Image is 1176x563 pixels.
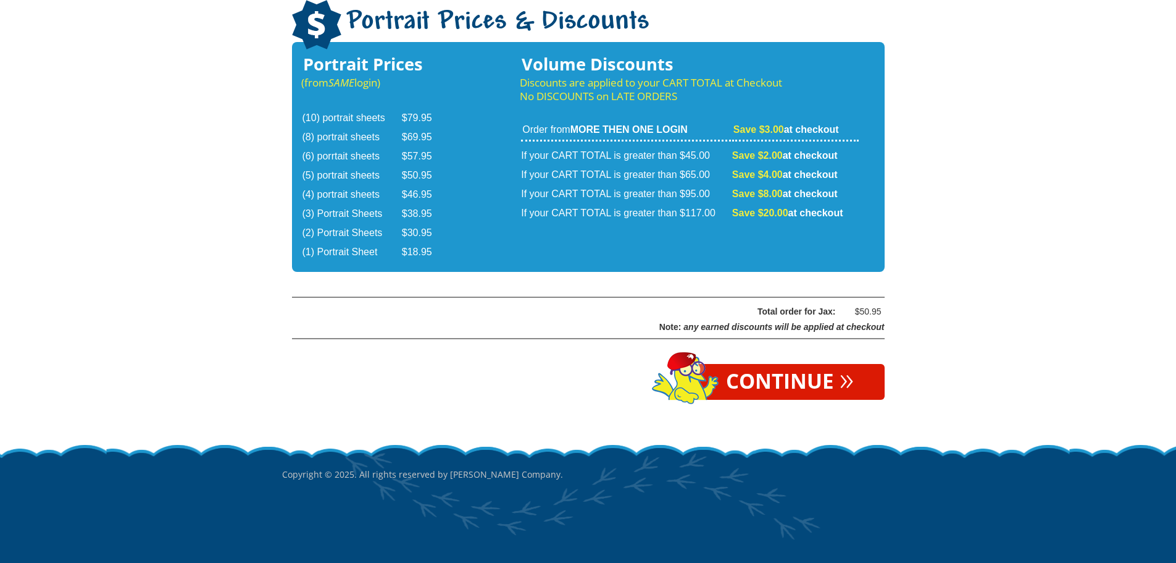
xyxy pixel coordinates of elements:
[521,123,731,142] td: Order from
[732,150,783,161] span: Save $2.00
[733,124,784,135] span: Save $3.00
[732,208,788,218] span: Save $20.00
[695,364,885,400] a: Continue»
[844,304,882,320] div: $50.95
[402,129,448,146] td: $69.95
[302,129,401,146] td: (8) portrait sheets
[302,148,401,166] td: (6) porrtait sheets
[521,166,731,184] td: If your CART TOTAL is greater than $65.00
[402,109,448,127] td: $79.95
[732,169,783,180] span: Save $4.00
[302,109,401,127] td: (10) portrait sheets
[732,188,838,199] strong: at checkout
[302,167,401,185] td: (5) portrait sheets
[521,205,731,222] td: If your CART TOTAL is greater than $117.00
[302,205,401,223] td: (3) Portrait Sheets
[402,186,448,204] td: $46.95
[302,243,401,261] td: (1) Portrait Sheet
[282,443,895,506] p: Copyright © 2025. All rights reserved by [PERSON_NAME] Company.
[840,371,854,385] span: »
[402,205,448,223] td: $38.95
[732,208,843,218] strong: at checkout
[323,304,836,320] div: Total order for Jax:
[402,224,448,242] td: $30.95
[683,322,884,332] span: any earned discounts will be applied at checkout
[302,186,401,204] td: (4) portrait sheets
[301,76,449,90] p: (from login)
[302,224,401,242] td: (2) Portrait Sheets
[659,322,682,332] span: Note:
[328,75,354,90] em: SAME
[732,150,838,161] strong: at checkout
[733,124,839,135] strong: at checkout
[402,167,448,185] td: $50.95
[732,188,783,199] span: Save $8.00
[301,57,449,71] h3: Portrait Prices
[520,76,859,103] p: Discounts are applied to your CART TOTAL at Checkout No DISCOUNTS on LATE ORDERS
[402,148,448,166] td: $57.95
[520,57,859,71] h3: Volume Discounts
[570,124,688,135] strong: MORE THEN ONE LOGIN
[521,185,731,203] td: If your CART TOTAL is greater than $95.00
[402,243,448,261] td: $18.95
[521,143,731,165] td: If your CART TOTAL is greater than $45.00
[732,169,838,180] strong: at checkout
